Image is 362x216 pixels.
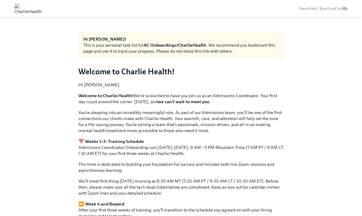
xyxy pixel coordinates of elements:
[83,36,126,42] strong: Hi [PERSON_NAME]!
[78,110,284,134] p: You’re stepping into an incredibly meaningful role. As part of our Admissions team, you’ll be one...
[78,138,284,156] p: Admissions Coordinator Onboarding runs [DATE]–[DATE], 8 AM – 5 PM Mountain Time (7 AM PT / 9 AM C...
[178,42,206,48] strong: CharlieHealth
[83,42,279,54] div: This is your personal task list for at . We recommend you bookmark this page and use it to track ...
[299,6,348,11] span: Need help? Reach out to
[78,66,284,77] h3: Welcome to Charlie Health!
[78,82,284,88] p: Hi [PERSON_NAME],
[14,4,42,13] img: CharlieHealth
[78,178,284,196] p: We’ll meet first thing [DATE] morning at 8:30 AM MT (7:30 AM PT / 9:30 AM CT / 10:30 AM ET). Befo...
[78,201,124,207] strong: ⏩ Week 4 and Beyond
[78,93,284,105] p: We’re so excited to have you join us as an Admissions Coordinator. Your first day is just around ...
[158,99,210,104] strong: we can’t wait to meet you.
[78,139,144,144] strong: 📅 Weeks 1–3: Training Schedule
[144,42,174,48] strong: AC Onboarding
[78,93,134,98] strong: Welcome to Charlie Health!
[341,6,348,11] a: Ally
[78,161,284,173] p: This time is dedicated to building your foundation for success and includes both live Zoom sessio...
